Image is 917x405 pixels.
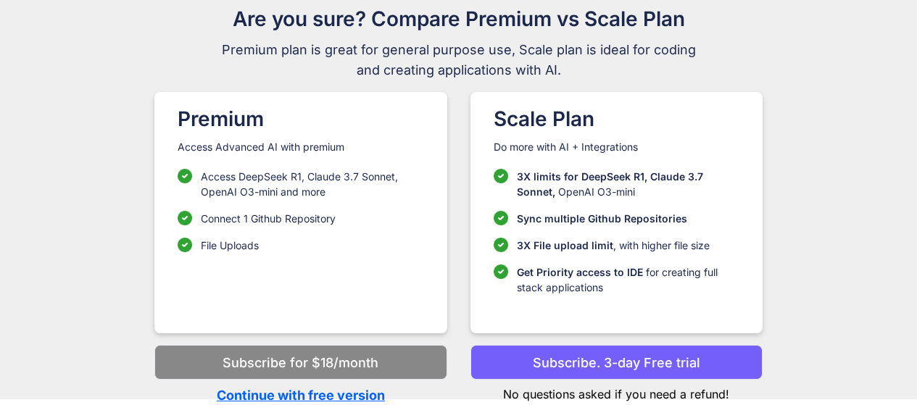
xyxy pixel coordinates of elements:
p: OpenAI O3-mini [517,169,739,199]
span: Premium plan is great for general purpose use, Scale plan is ideal for coding and creating applic... [215,40,702,80]
img: checklist [178,238,192,252]
p: for creating full stack applications [517,264,739,295]
p: Connect 1 Github Repository [201,211,336,226]
button: Subscribe. 3-day Free trial [470,345,763,380]
span: Get Priority access to IDE [517,266,643,278]
p: Sync multiple Github Repositories [517,211,687,226]
button: Subscribe for $18/month [154,345,447,380]
p: Access DeepSeek R1, Claude 3.7 Sonnet, OpenAI O3-mini and more [201,169,423,199]
img: checklist [494,169,508,183]
p: No questions asked if you need a refund! [470,380,763,403]
p: File Uploads [201,238,259,253]
span: 3X limits for DeepSeek R1, Claude 3.7 Sonnet, [517,170,703,198]
p: Subscribe. 3-day Free trial [533,353,700,372]
img: checklist [178,211,192,225]
p: Subscribe for $18/month [223,353,378,372]
img: checklist [494,238,508,252]
p: Do more with AI + Integrations [494,140,739,154]
p: Continue with free version [154,385,447,405]
img: checklist [494,211,508,225]
img: checklist [178,169,192,183]
img: checklist [494,264,508,279]
p: , with higher file size [517,238,710,253]
p: Access Advanced AI with premium [178,140,423,154]
span: 3X File upload limit [517,239,613,251]
h1: Are you sure? Compare Premium vs Scale Plan [215,4,702,34]
h1: Scale Plan [494,104,739,134]
h1: Premium [178,104,423,134]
